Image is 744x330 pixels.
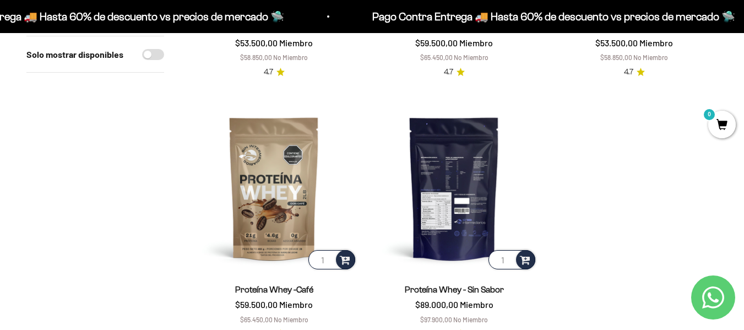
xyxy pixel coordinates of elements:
a: Proteína Whey -Café [235,285,313,294]
span: $65.450,00 [420,53,453,61]
span: $65.450,00 [240,316,273,323]
span: Miembro [279,299,313,310]
span: $58.850,00 [600,53,632,61]
span: No Miembro [454,53,488,61]
span: $58.850,00 [240,53,272,61]
a: 0 [708,120,736,132]
span: $59.500,00 [415,37,458,48]
span: 4.7 [264,66,273,78]
label: Solo mostrar disponibles [26,47,123,62]
span: Miembro [459,37,493,48]
span: Miembro [639,37,673,48]
span: No Miembro [453,316,488,323]
span: $59.500,00 [235,299,278,310]
span: Miembro [460,299,493,310]
a: 4.74.7 de 5.0 estrellas [444,66,465,78]
img: Proteína Whey - Sin Sabor [371,105,537,272]
a: 4.74.7 de 5.0 estrellas [624,66,645,78]
span: No Miembro [273,53,308,61]
span: No Miembro [633,53,668,61]
span: Miembro [279,37,313,48]
p: Pago Contra Entrega 🚚 Hasta 60% de descuento vs precios de mercado 🛸 [345,8,708,25]
span: $89.000,00 [415,299,458,310]
mark: 0 [703,108,716,121]
span: 4.7 [444,66,453,78]
a: 4.74.7 de 5.0 estrellas [264,66,285,78]
span: $97.900,00 [420,316,452,323]
span: 4.7 [624,66,633,78]
span: $53.500,00 [235,37,278,48]
a: Proteína Whey - Sin Sabor [405,285,504,294]
span: No Miembro [274,316,308,323]
span: $53.500,00 [595,37,638,48]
